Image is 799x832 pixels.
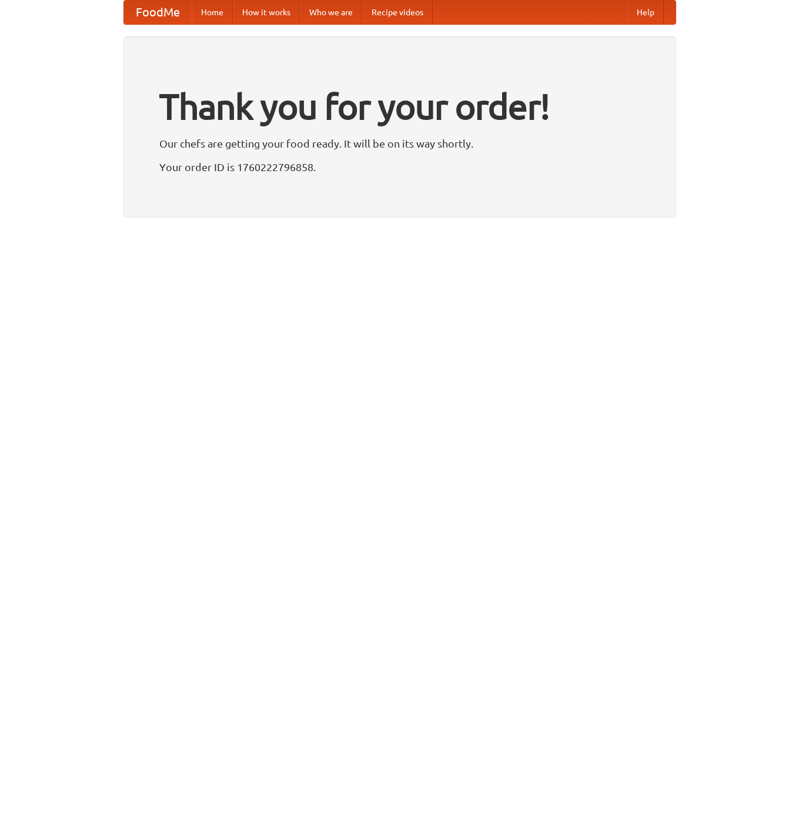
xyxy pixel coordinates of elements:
a: Help [627,1,664,24]
a: FoodMe [124,1,192,24]
p: Your order ID is 1760222796858. [159,158,640,176]
a: How it works [233,1,300,24]
a: Who we are [300,1,362,24]
p: Our chefs are getting your food ready. It will be on its way shortly. [159,135,640,152]
a: Home [192,1,233,24]
h1: Thank you for your order! [159,78,640,135]
a: Recipe videos [362,1,433,24]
